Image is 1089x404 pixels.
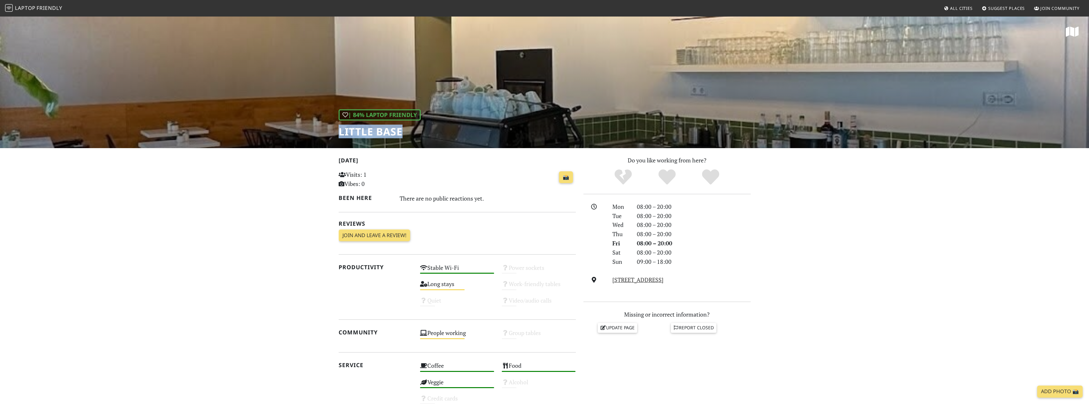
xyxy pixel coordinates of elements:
[689,168,733,186] div: Definitely!
[609,257,633,266] div: Sun
[988,5,1025,11] span: Suggest Places
[633,202,755,211] div: 08:00 – 20:00
[37,4,62,11] span: Friendly
[498,263,580,279] div: Power sockets
[633,239,755,248] div: 08:00 – 20:00
[339,126,421,138] h1: Little Base
[633,248,755,257] div: 08:00 – 20:00
[609,220,633,229] div: Wed
[339,109,421,120] div: | 84% Laptop Friendly
[950,5,973,11] span: All Cities
[979,3,1028,14] a: Suggest Places
[416,263,498,279] div: Stable Wi-Fi
[339,170,413,188] p: Visits: 1 Vibes: 0
[633,220,755,229] div: 08:00 – 20:00
[339,329,413,336] h2: Community
[498,377,580,393] div: Alcohol
[339,157,576,166] h2: [DATE]
[5,4,13,12] img: LaptopFriendly
[598,323,637,332] a: Update page
[339,264,413,270] h2: Productivity
[609,248,633,257] div: Sat
[498,360,580,377] div: Food
[609,211,633,221] div: Tue
[633,211,755,221] div: 08:00 – 20:00
[498,279,580,295] div: Work-friendly tables
[633,257,755,266] div: 09:00 – 18:00
[416,360,498,377] div: Coffee
[612,276,664,284] a: [STREET_ADDRESS]
[583,156,751,165] p: Do you like working from here?
[559,171,573,183] a: 📸
[339,220,576,227] h2: Reviews
[1037,386,1083,398] a: Add Photo 📸
[609,202,633,211] div: Mon
[645,168,689,186] div: Yes
[941,3,975,14] a: All Cities
[1040,5,1079,11] span: Join Community
[583,310,751,319] p: Missing or incorrect information?
[416,377,498,393] div: Veggie
[1031,3,1082,14] a: Join Community
[498,295,580,312] div: Video/audio calls
[339,195,392,201] h2: Been here
[609,229,633,239] div: Thu
[5,3,62,14] a: LaptopFriendly LaptopFriendly
[339,362,413,368] h2: Service
[339,229,410,242] a: Join and leave a review!
[609,239,633,248] div: Fri
[15,4,36,11] span: Laptop
[416,279,498,295] div: Long stays
[400,193,576,203] div: There are no public reactions yet.
[498,328,580,344] div: Group tables
[633,229,755,239] div: 08:00 – 20:00
[416,328,498,344] div: People working
[671,323,717,332] a: Report closed
[416,295,498,312] div: Quiet
[601,168,645,186] div: No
